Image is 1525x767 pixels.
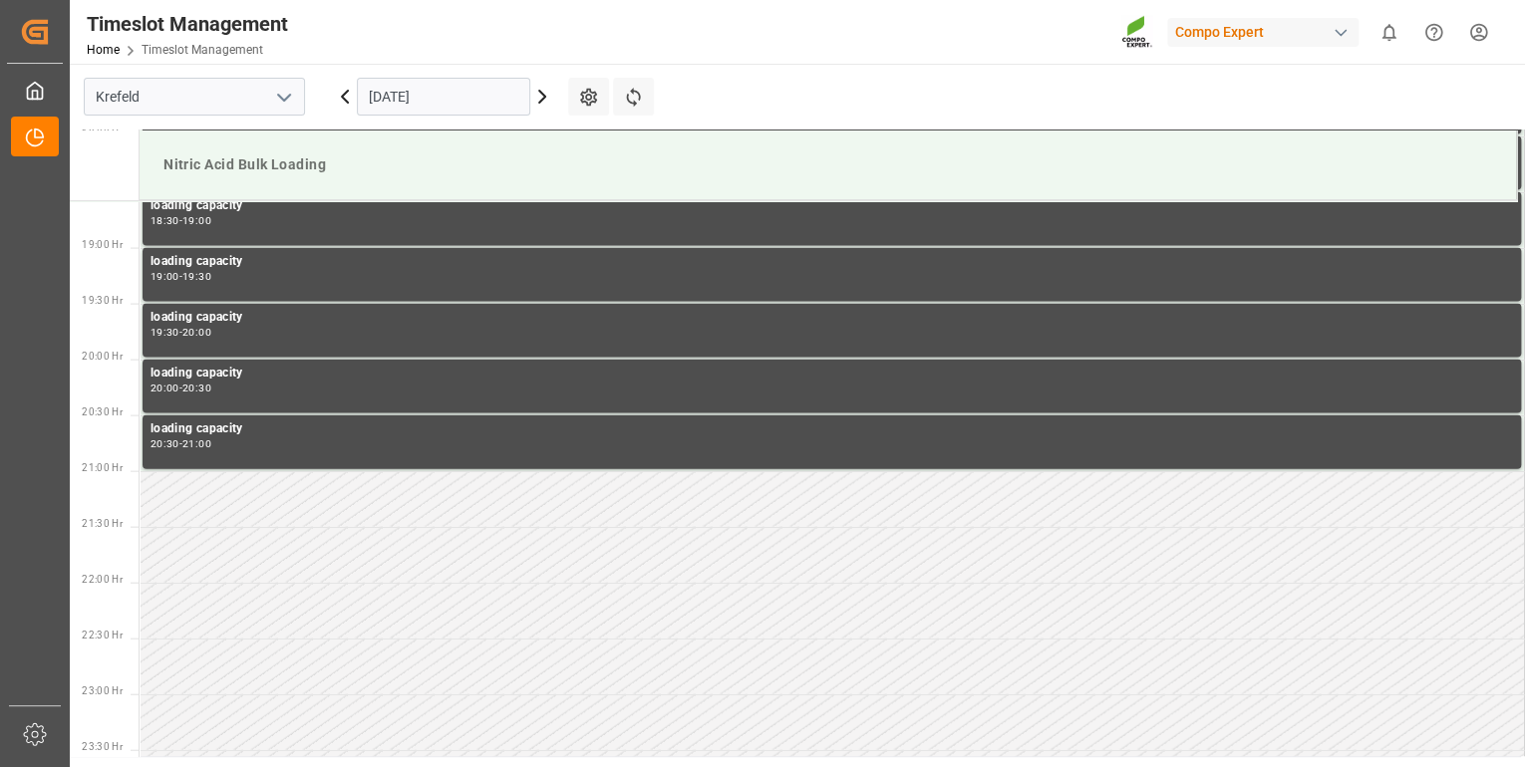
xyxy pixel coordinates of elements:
div: Timeslot Management [87,9,288,39]
div: - [179,439,182,448]
div: 19:00 [182,216,211,225]
div: Compo Expert [1167,18,1359,47]
div: 20:00 [182,328,211,337]
div: - [179,272,182,281]
div: 18:30 [151,216,179,225]
div: loading capacity [151,364,1513,383]
input: DD.MM.YYYY [357,78,530,116]
div: 20:00 [151,383,179,392]
div: 19:30 [151,328,179,337]
div: loading capacity [151,308,1513,328]
span: 21:00 Hr [82,462,123,473]
div: - [179,328,182,337]
div: loading capacity [151,419,1513,439]
span: 20:00 Hr [82,351,123,362]
span: 23:30 Hr [82,741,123,752]
span: 22:00 Hr [82,574,123,585]
div: 21:00 [182,439,211,448]
div: 19:30 [182,272,211,281]
button: Compo Expert [1167,13,1367,51]
div: 19:00 [151,272,179,281]
span: 22:30 Hr [82,630,123,640]
div: loading capacity [151,196,1513,216]
span: 23:00 Hr [82,685,123,696]
div: Nitric Acid Bulk Loading [155,146,1500,183]
span: 19:30 Hr [82,295,123,306]
img: Screenshot%202023-09-29%20at%2010.02.21.png_1712312052.png [1121,15,1153,50]
div: - [179,383,182,392]
div: 20:30 [151,439,179,448]
div: - [179,216,182,225]
button: open menu [268,82,298,113]
span: 20:30 Hr [82,406,123,417]
button: show 0 new notifications [1367,10,1411,55]
span: 21:30 Hr [82,518,123,529]
input: Type to search/select [84,78,305,116]
span: 19:00 Hr [82,239,123,250]
a: Home [87,43,120,57]
button: Help Center [1411,10,1456,55]
div: 20:30 [182,383,211,392]
div: loading capacity [151,252,1513,272]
